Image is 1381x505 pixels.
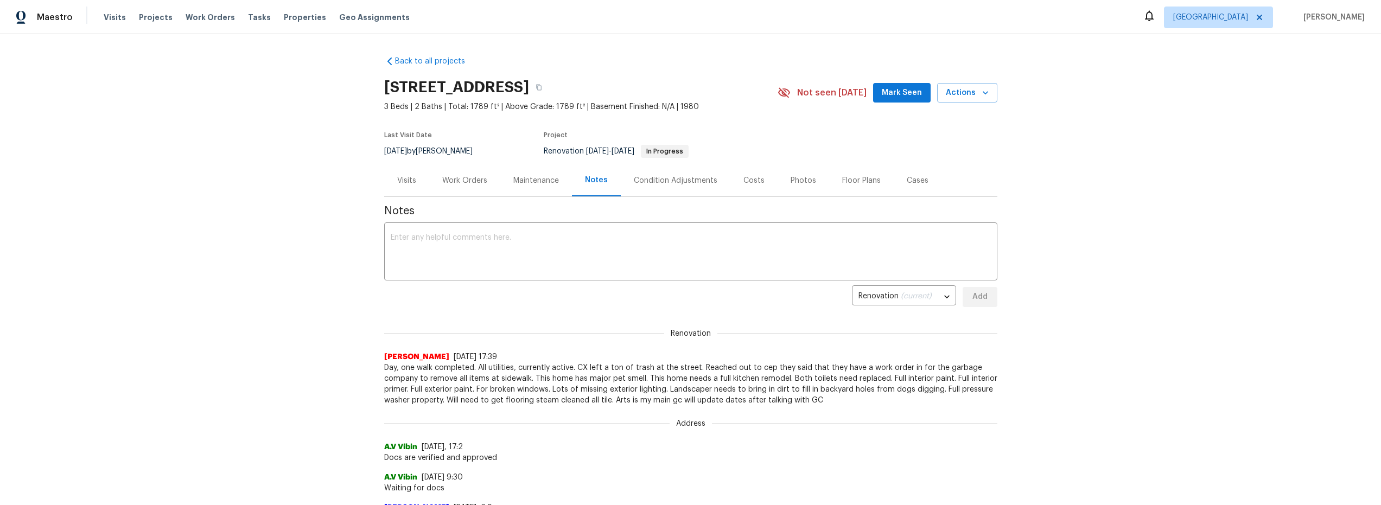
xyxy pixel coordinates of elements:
[901,292,932,300] span: (current)
[422,443,463,451] span: [DATE], 17:2
[513,175,559,186] div: Maintenance
[664,328,717,339] span: Renovation
[384,362,997,406] span: Day, one walk completed. All utilities, currently active. CX left a ton of trash at the street. R...
[670,418,712,429] span: Address
[634,175,717,186] div: Condition Adjustments
[642,148,688,155] span: In Progress
[384,82,529,93] h2: [STREET_ADDRESS]
[384,101,778,112] span: 3 Beds | 2 Baths | Total: 1789 ft² | Above Grade: 1789 ft² | Basement Finished: N/A | 1980
[186,12,235,23] span: Work Orders
[384,206,997,216] span: Notes
[454,353,497,361] span: [DATE] 17:39
[791,175,816,186] div: Photos
[37,12,73,23] span: Maestro
[907,175,928,186] div: Cases
[384,472,417,483] span: A.V Vibin
[797,87,867,98] span: Not seen [DATE]
[384,442,417,452] span: A.V Vibin
[544,132,568,138] span: Project
[937,83,997,103] button: Actions
[1299,12,1365,23] span: [PERSON_NAME]
[852,284,956,310] div: Renovation (current)
[882,86,922,100] span: Mark Seen
[339,12,410,23] span: Geo Assignments
[422,474,463,481] span: [DATE] 9:30
[384,452,997,463] span: Docs are verified and approved
[384,148,407,155] span: [DATE]
[612,148,634,155] span: [DATE]
[397,175,416,186] div: Visits
[139,12,173,23] span: Projects
[586,148,634,155] span: -
[284,12,326,23] span: Properties
[384,483,997,494] span: Waiting for docs
[384,132,432,138] span: Last Visit Date
[248,14,271,21] span: Tasks
[529,78,549,97] button: Copy Address
[384,56,488,67] a: Back to all projects
[544,148,689,155] span: Renovation
[104,12,126,23] span: Visits
[842,175,881,186] div: Floor Plans
[946,86,989,100] span: Actions
[442,175,487,186] div: Work Orders
[586,148,609,155] span: [DATE]
[384,145,486,158] div: by [PERSON_NAME]
[743,175,765,186] div: Costs
[1173,12,1248,23] span: [GEOGRAPHIC_DATA]
[585,175,608,186] div: Notes
[873,83,931,103] button: Mark Seen
[384,351,449,362] span: [PERSON_NAME]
